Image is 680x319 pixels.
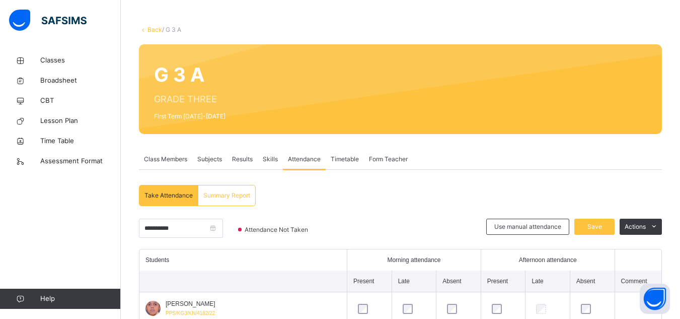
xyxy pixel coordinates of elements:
[147,26,162,33] a: Back
[203,191,250,200] span: Summary Report
[40,136,121,146] span: Time Table
[263,155,278,164] span: Skills
[40,116,121,126] span: Lesson Plan
[139,249,347,271] th: Students
[570,271,615,292] th: Absent
[197,155,222,164] span: Subjects
[9,10,87,31] img: safsims
[436,271,481,292] th: Absent
[40,294,120,304] span: Help
[244,225,311,234] span: Attendance Not Taken
[625,222,646,231] span: Actions
[288,155,321,164] span: Attendance
[481,271,525,292] th: Present
[40,76,121,86] span: Broadsheet
[387,256,440,265] span: Morning attendance
[232,155,253,164] span: Results
[40,96,121,106] span: CBT
[331,155,359,164] span: Timetable
[40,156,121,166] span: Assessment Format
[494,222,561,231] span: Use manual attendance
[369,155,408,164] span: Form Teacher
[640,284,670,314] button: Open asap
[162,26,181,33] span: / G 3 A
[40,55,121,66] span: Classes
[392,271,436,292] th: Late
[347,271,392,292] th: Present
[166,299,215,308] span: [PERSON_NAME]
[144,155,187,164] span: Class Members
[582,222,607,231] span: Save
[519,256,577,265] span: Afternoon attendance
[525,271,570,292] th: Late
[615,271,661,292] th: Comment
[166,310,215,316] span: PPS/KG3/KN/4182/22
[144,191,193,200] span: Take Attendance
